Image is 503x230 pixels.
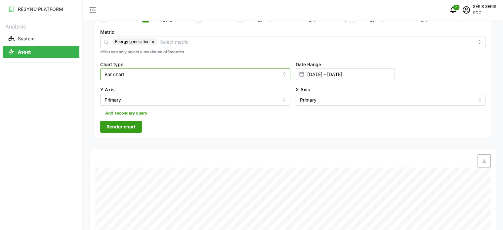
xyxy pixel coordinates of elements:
span: Energy generation [115,38,149,45]
p: SERIS SERIS [473,4,496,10]
button: notifications [446,3,460,17]
a: Asset [3,45,79,59]
label: Date Range [296,61,321,68]
p: *You can only select a maximum of 5 metrics [100,49,485,55]
a: RESYNC PLATFORM [3,3,79,16]
label: Metric [100,28,114,36]
button: Asset [3,46,79,58]
input: Select metric [160,38,474,45]
input: Select Y axis [100,94,290,106]
span: Add secondary query [105,109,147,118]
p: System [18,35,34,42]
label: Chart type [100,61,123,68]
input: Select X axis [296,94,486,106]
button: schedule [460,3,473,17]
label: X Axis [296,86,310,93]
span: 0 [455,5,457,10]
button: Render chart [100,121,142,133]
input: Select date range [296,68,395,80]
label: Y Axis [100,86,115,93]
span: Render chart [106,121,136,132]
input: Select chart type [100,68,290,80]
p: SDC [473,10,496,16]
p: Asset [18,49,31,55]
button: RESYNC PLATFORM [3,3,79,15]
a: System [3,32,79,45]
button: System [3,33,79,45]
p: Analysis [3,21,79,31]
button: Add secondary query [100,108,152,118]
p: RESYNC PLATFORM [18,6,63,13]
